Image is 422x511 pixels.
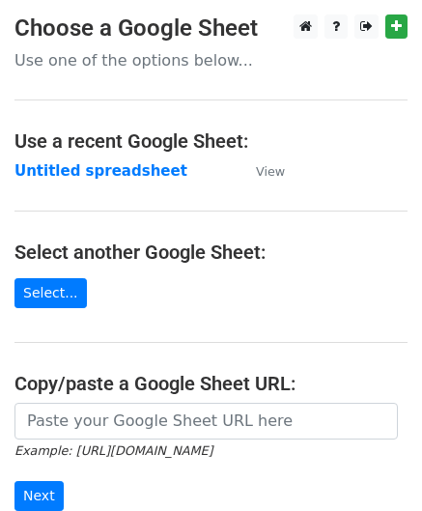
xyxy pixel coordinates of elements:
h4: Copy/paste a Google Sheet URL: [14,372,408,395]
small: View [256,164,285,179]
a: View [237,162,285,180]
a: Untitled spreadsheet [14,162,187,180]
p: Use one of the options below... [14,50,408,71]
h3: Choose a Google Sheet [14,14,408,43]
h4: Select another Google Sheet: [14,241,408,264]
input: Next [14,481,64,511]
small: Example: [URL][DOMAIN_NAME] [14,443,212,458]
h4: Use a recent Google Sheet: [14,129,408,153]
a: Select... [14,278,87,308]
input: Paste your Google Sheet URL here [14,403,398,440]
